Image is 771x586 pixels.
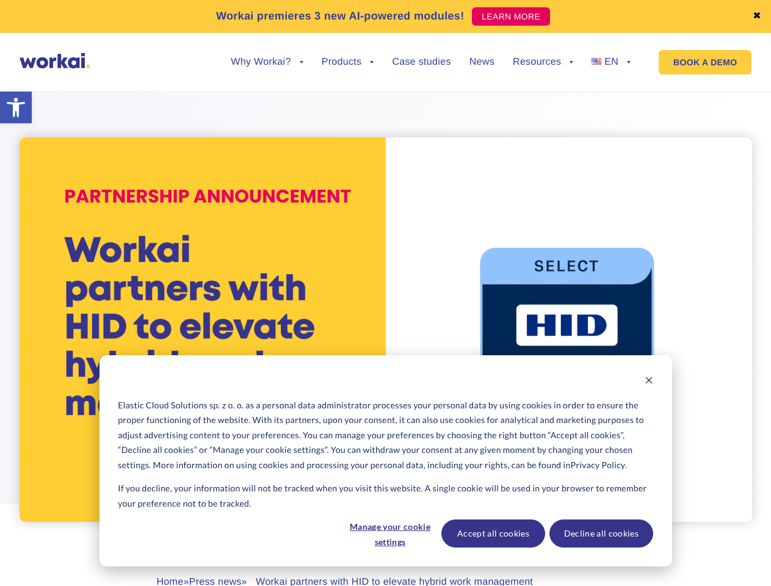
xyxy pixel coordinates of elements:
[571,458,626,473] a: Privacy Policy
[216,8,465,24] p: Workai premieres 3 new AI-powered modules!
[659,50,751,74] a: BOOK A DEMO
[645,374,653,389] button: Dismiss cookie banner
[322,57,374,67] a: Products
[100,355,672,566] div: Cookie banner
[549,519,653,548] button: Decline all cookies
[441,519,545,548] button: Accept all cookies
[118,481,653,511] p: If you decline, your information will not be tracked when you visit this website. A single cookie...
[469,57,494,67] a: News
[753,12,761,21] a: ✖
[343,519,437,548] button: Manage your cookie settings
[604,57,618,67] span: EN
[118,398,653,473] p: Elastic Cloud Solutions sp. z o. o. as a personal data administrator processes your personal data...
[231,57,303,67] a: Why Workai?
[513,57,573,67] a: Resources
[392,57,451,67] a: Case studies
[592,57,631,67] a: EN
[472,7,550,26] a: LEARN MORE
